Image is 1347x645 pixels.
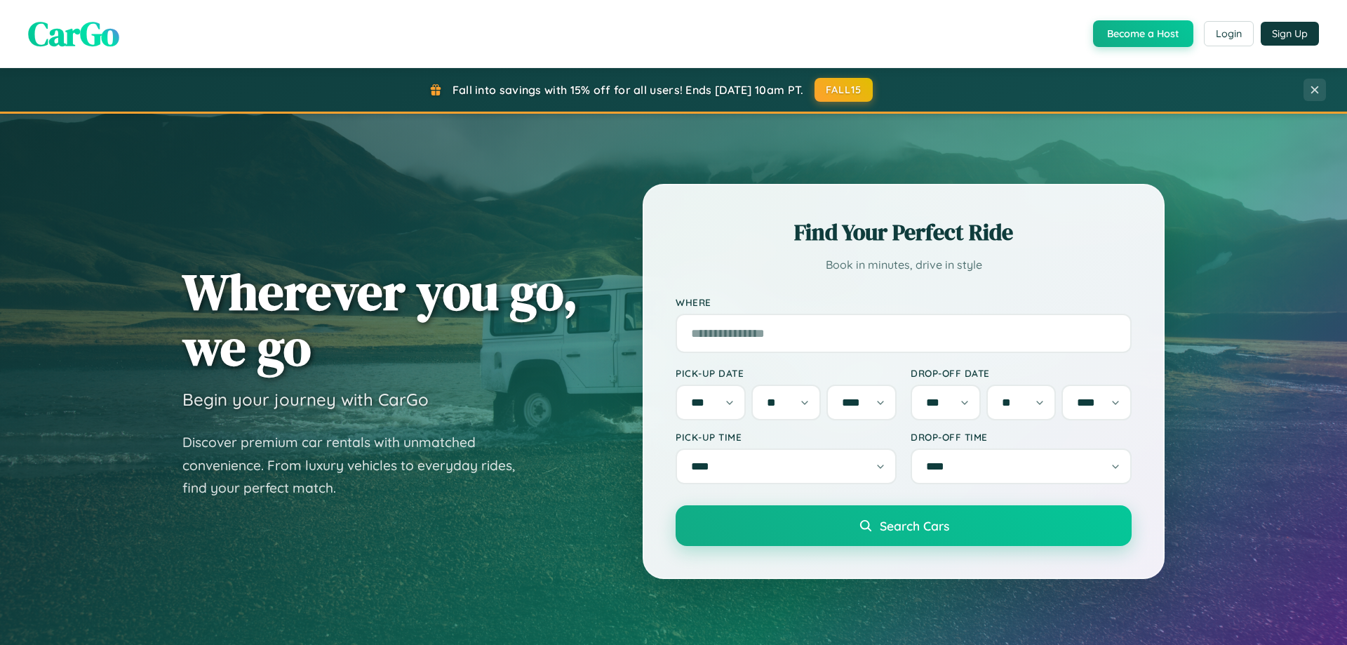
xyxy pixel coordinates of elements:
label: Pick-up Date [676,367,897,379]
button: FALL15 [815,78,873,102]
h3: Begin your journey with CarGo [182,389,429,410]
h2: Find Your Perfect Ride [676,217,1132,248]
label: Where [676,296,1132,308]
label: Pick-up Time [676,431,897,443]
button: Sign Up [1261,22,1319,46]
p: Discover premium car rentals with unmatched convenience. From luxury vehicles to everyday rides, ... [182,431,533,500]
h1: Wherever you go, we go [182,264,578,375]
span: Fall into savings with 15% off for all users! Ends [DATE] 10am PT. [453,83,804,97]
button: Search Cars [676,505,1132,546]
span: Search Cars [880,518,949,533]
label: Drop-off Date [911,367,1132,379]
span: CarGo [28,11,119,57]
button: Become a Host [1093,20,1193,47]
p: Book in minutes, drive in style [676,255,1132,275]
button: Login [1204,21,1254,46]
label: Drop-off Time [911,431,1132,443]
